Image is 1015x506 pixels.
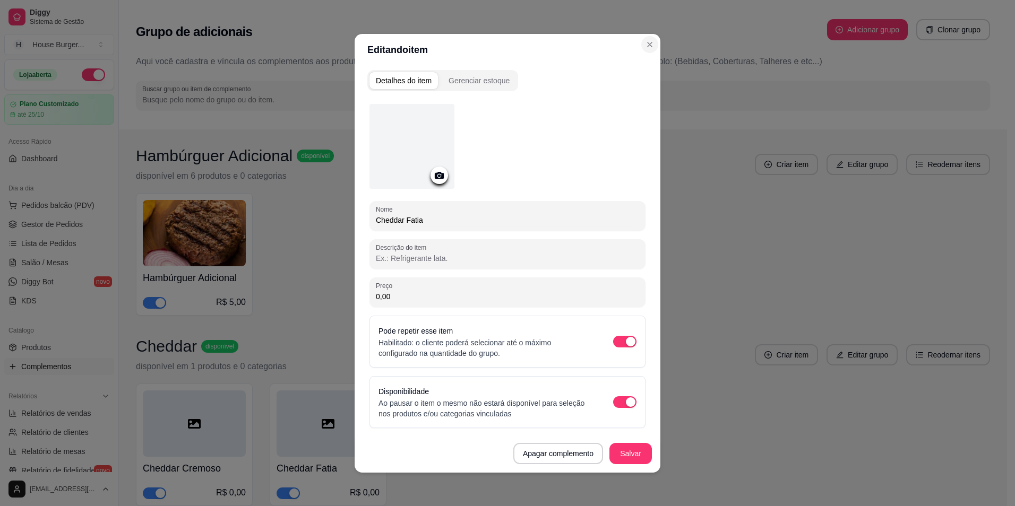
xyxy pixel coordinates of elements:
[513,443,603,464] button: Apagar complemento
[376,75,432,86] div: Detalhes do item
[376,215,639,225] input: Nome
[379,337,592,359] p: Habilitado: o cliente poderá selecionar até o máximo configurado na quantidade do grupo.
[376,205,397,214] label: Nome
[367,70,518,91] div: complement-group
[376,291,639,302] input: Preço
[376,243,430,252] label: Descrição do item
[376,253,639,264] input: Descrição do item
[449,75,510,86] div: Gerenciar estoque
[379,387,429,396] label: Disponibilidade
[367,70,648,91] div: complement-group
[641,36,658,53] button: Close
[609,443,652,464] button: Salvar
[355,34,660,66] header: Editando item
[376,281,396,290] label: Preço
[379,398,592,419] p: Ao pausar o item o mesmo não estará disponível para seleção nos produtos e/ou categorias vinculadas
[379,327,453,335] label: Pode repetir esse item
